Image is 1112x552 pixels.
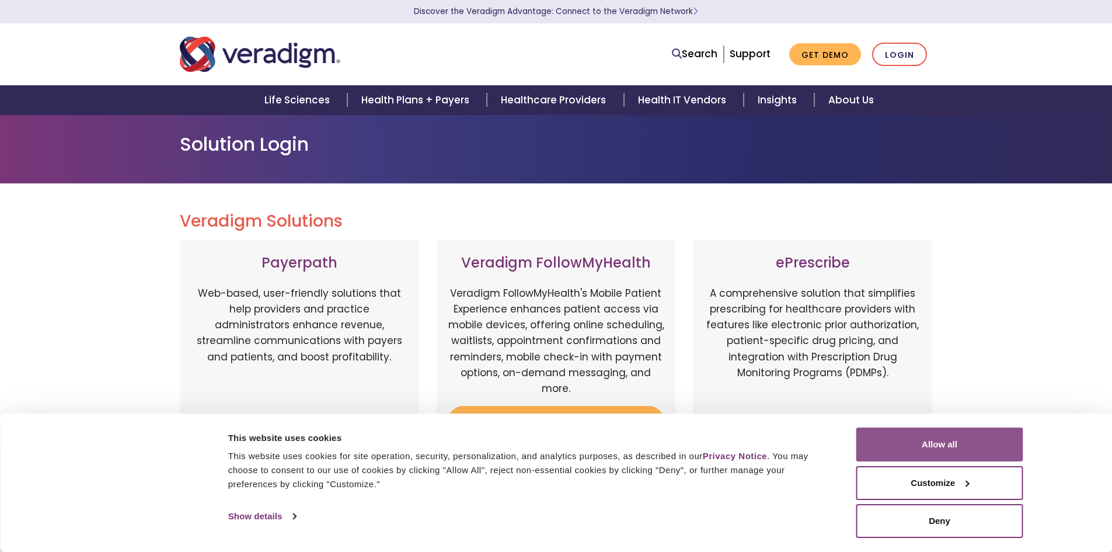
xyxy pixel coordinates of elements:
button: Deny [856,504,1023,538]
a: Login to Veradigm FollowMyHealth [448,406,664,444]
span: Learn More [693,6,698,17]
a: Healthcare Providers [487,85,623,115]
h3: ePrescribe [705,255,921,272]
a: Support [730,47,771,61]
div: This website uses cookies [228,431,830,445]
img: Veradigm logo [180,35,340,74]
a: Life Sciences [250,85,347,115]
h3: Payerpath [191,255,407,272]
a: Show details [228,508,296,525]
p: A comprehensive solution that simplifies prescribing for healthcare providers with features like ... [705,286,921,408]
a: Get Demo [789,43,861,66]
div: This website uses cookies for site operation, security, personalization, and analytics purposes, ... [228,449,830,491]
p: Web-based, user-friendly solutions that help providers and practice administrators enhance revenu... [191,286,407,408]
a: Health IT Vendors [624,85,744,115]
a: Login [872,43,927,67]
a: About Us [814,85,888,115]
a: Discover the Veradigm Advantage: Connect to the Veradigm NetworkLearn More [414,6,698,17]
a: Search [672,46,717,62]
a: Privacy Notice [703,451,767,461]
h2: Veradigm Solutions [180,211,933,231]
a: Health Plans + Payers [347,85,487,115]
h1: Solution Login [180,133,933,155]
p: Veradigm FollowMyHealth's Mobile Patient Experience enhances patient access via mobile devices, o... [448,286,664,397]
button: Customize [856,466,1023,500]
button: Allow all [856,428,1023,461]
a: Insights [744,85,814,115]
h3: Veradigm FollowMyHealth [448,255,664,272]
